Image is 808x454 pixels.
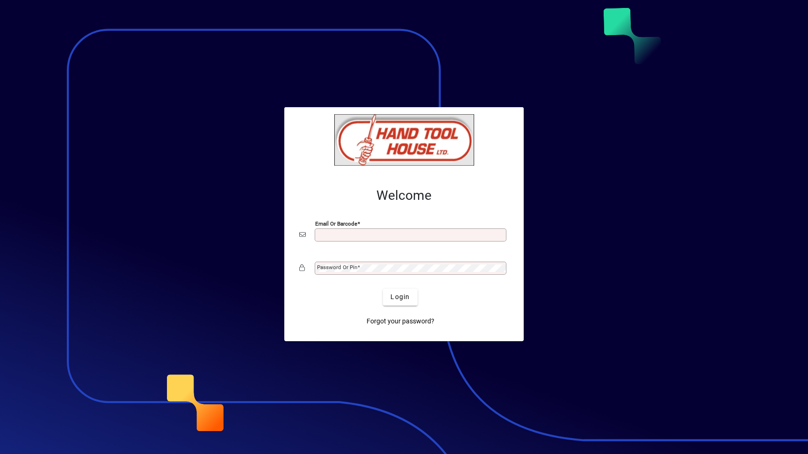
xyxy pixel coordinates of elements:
span: Forgot your password? [367,316,434,326]
mat-label: Email or Barcode [315,220,357,227]
h2: Welcome [299,188,509,204]
a: Forgot your password? [363,313,438,330]
button: Login [383,289,417,306]
mat-label: Password or Pin [317,264,357,271]
span: Login [390,292,410,302]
